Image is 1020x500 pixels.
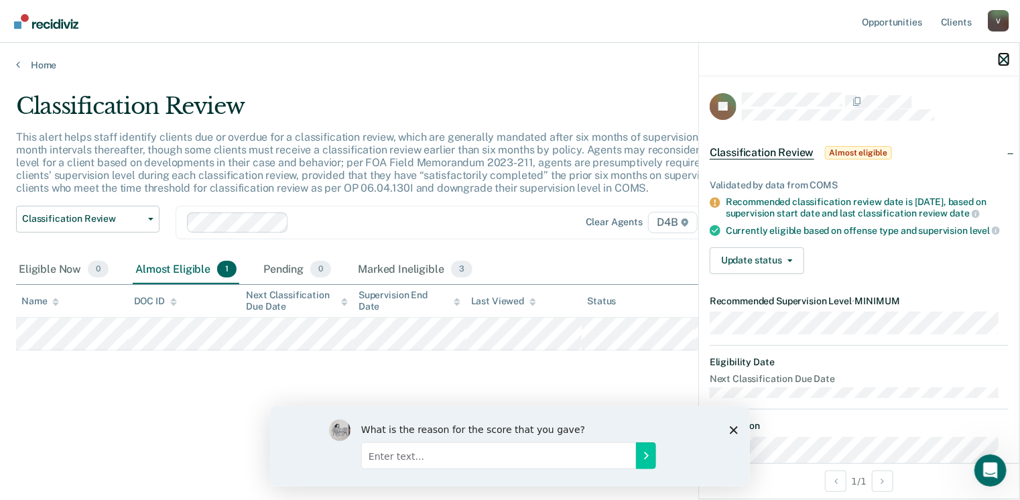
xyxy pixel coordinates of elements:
[974,454,1007,487] iframe: Intercom live chat
[16,255,111,285] div: Eligible Now
[852,296,855,306] span: •
[133,255,239,285] div: Almost Eligible
[970,225,1000,236] span: level
[587,296,616,307] div: Status
[710,146,814,160] span: Classification Review
[134,296,177,307] div: DOC ID
[451,261,472,278] span: 3
[16,59,1004,71] a: Home
[14,14,78,29] img: Recidiviz
[699,463,1019,499] div: 1 / 1
[710,373,1009,385] dt: Next Classification Due Date
[270,406,750,487] iframe: Survey by Kim from Recidiviz
[88,261,109,278] span: 0
[726,225,1009,237] div: Currently eligible based on offense type and supervision
[355,255,475,285] div: Marked Ineligible
[21,296,59,307] div: Name
[988,10,1009,32] div: V
[16,131,777,195] p: This alert helps staff identify clients due or overdue for a classification review, which are gen...
[471,296,536,307] div: Last Viewed
[825,146,892,160] span: Almost eligible
[310,261,331,278] span: 0
[988,10,1009,32] button: Profile dropdown button
[261,255,334,285] div: Pending
[586,216,643,228] div: Clear agents
[710,247,804,274] button: Update status
[699,131,1019,174] div: Classification ReviewAlmost eligible
[359,290,460,312] div: Supervision End Date
[872,471,893,492] button: Next Opportunity
[217,261,237,278] span: 1
[22,213,143,225] span: Classification Review
[710,296,1009,307] dt: Recommended Supervision Level MINIMUM
[710,357,1009,368] dt: Eligibility Date
[16,92,781,131] div: Classification Review
[710,420,1009,432] dt: Supervision
[246,290,348,312] div: Next Classification Due Date
[710,180,1009,191] div: Validated by data from COMS
[648,212,697,233] span: D4B
[825,471,846,492] button: Previous Opportunity
[726,196,1009,219] div: Recommended classification review date is [DATE], based on supervision start date and last classi...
